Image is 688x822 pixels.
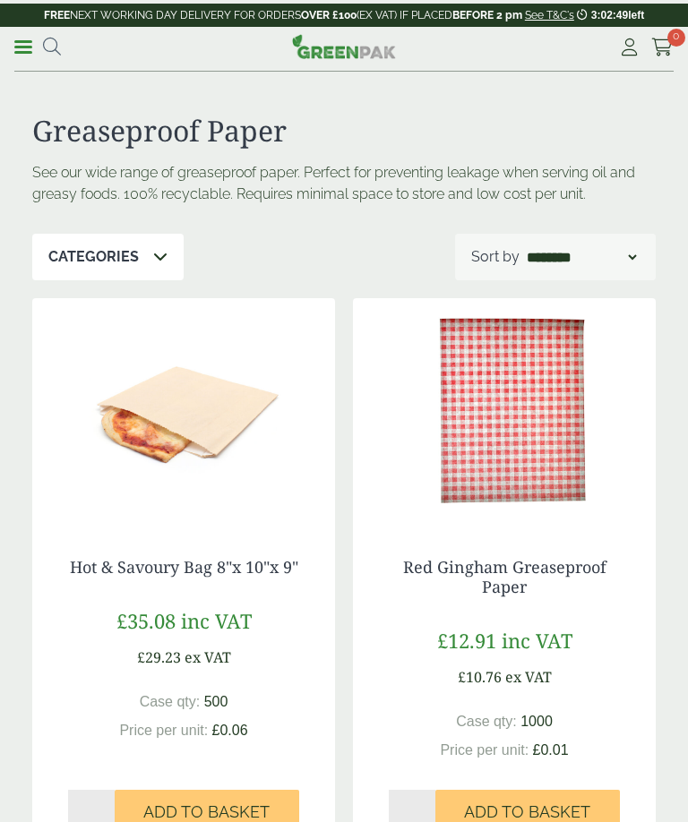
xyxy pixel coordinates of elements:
span: 1000 [520,714,553,729]
span: inc VAT [181,607,252,634]
span: £12.91 [437,627,496,654]
span: left [628,9,644,21]
span: inc VAT [502,627,572,654]
select: Shop order [523,246,640,268]
span: £10.76 [458,667,502,687]
img: 3330052 Hot N Savoury Brown Bag 8x10x9inch with Pizza [32,298,335,522]
p: See our wide range of greaseproof paper. Perfect for preventing leakage when serving oil and grea... [32,162,656,205]
strong: FREE [44,9,70,21]
span: ex VAT [185,647,231,667]
a: Hot & Savoury Bag 8"x 10"x 9" [70,556,298,578]
span: £0.01 [533,742,569,758]
span: 3:02:49 [591,9,628,21]
span: 0 [667,29,685,47]
img: GreenPak Supplies [292,34,396,59]
p: Sort by [471,246,520,268]
span: £35.08 [116,607,176,634]
a: See T&C's [525,9,574,21]
span: ex VAT [505,667,552,687]
i: Cart [651,39,674,56]
span: Add to Basket [143,802,270,822]
span: Price per unit: [440,742,529,758]
i: My Account [618,39,641,56]
h1: Greaseproof Paper [32,114,656,148]
a: Red Gingham Greaseproof Paper [403,556,606,597]
img: Red Gingham Greaseproof Paper-0 [353,298,656,522]
p: Categories [48,246,139,268]
strong: OVER £100 [301,9,357,21]
strong: BEFORE 2 pm [452,9,522,21]
a: 0 [651,34,674,61]
span: £29.23 [137,647,181,667]
span: Case qty: [140,694,201,709]
span: 500 [204,694,228,709]
span: £0.06 [212,723,248,738]
span: Price per unit: [119,723,208,738]
span: Case qty: [456,714,517,729]
span: Add to Basket [464,802,590,822]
